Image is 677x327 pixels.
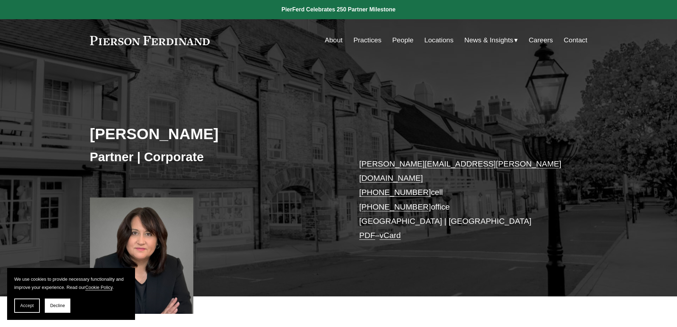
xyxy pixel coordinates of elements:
a: [PHONE_NUMBER] [359,188,431,197]
a: About [325,33,343,47]
a: Locations [424,33,453,47]
section: Cookie banner [7,268,135,320]
h2: [PERSON_NAME] [90,125,339,143]
p: cell office [GEOGRAPHIC_DATA] | [GEOGRAPHIC_DATA] – [359,157,566,243]
a: Cookie Policy [85,285,113,290]
a: PDF [359,231,375,240]
a: Careers [529,33,553,47]
a: [PHONE_NUMBER] [359,202,431,211]
button: Accept [14,299,40,313]
span: News & Insights [464,34,514,47]
a: folder dropdown [464,33,518,47]
a: vCard [380,231,401,240]
h3: Partner | Corporate [90,149,339,165]
a: Contact [564,33,587,47]
p: We use cookies to provide necessary functionality and improve your experience. Read our . [14,275,128,291]
a: People [392,33,414,47]
button: Decline [45,299,70,313]
a: Practices [353,33,381,47]
a: [PERSON_NAME][EMAIL_ADDRESS][PERSON_NAME][DOMAIN_NAME] [359,159,562,183]
span: Accept [20,303,34,308]
span: Decline [50,303,65,308]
